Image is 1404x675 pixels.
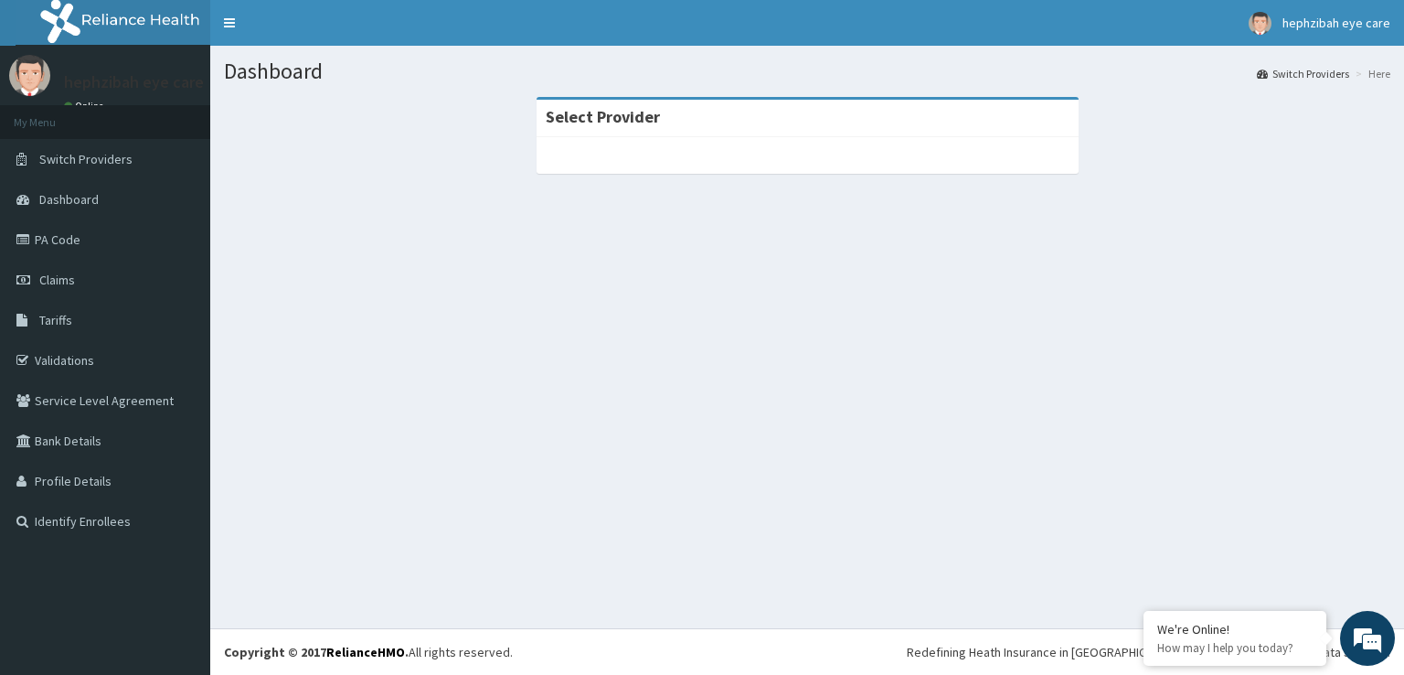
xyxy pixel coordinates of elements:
[64,100,108,112] a: Online
[210,628,1404,675] footer: All rights reserved.
[1257,66,1349,81] a: Switch Providers
[1282,15,1390,31] span: hephzibah eye care
[546,106,660,127] strong: Select Provider
[907,643,1390,661] div: Redefining Heath Insurance in [GEOGRAPHIC_DATA] using Telemedicine and Data Science!
[39,151,133,167] span: Switch Providers
[224,644,409,660] strong: Copyright © 2017 .
[9,55,50,96] img: User Image
[1249,12,1271,35] img: User Image
[326,644,405,660] a: RelianceHMO
[1351,66,1390,81] li: Here
[1157,621,1313,637] div: We're Online!
[39,191,99,208] span: Dashboard
[39,272,75,288] span: Claims
[64,74,204,91] p: hephzibah eye care
[39,312,72,328] span: Tariffs
[1157,640,1313,656] p: How may I help you today?
[224,59,1390,83] h1: Dashboard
